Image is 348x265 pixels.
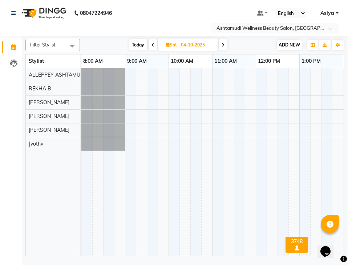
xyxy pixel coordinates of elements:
span: [PERSON_NAME] [29,127,69,133]
a: 8:00 AM [81,56,105,66]
a: 10:00 AM [169,56,195,66]
input: 2025-10-04 [179,40,215,50]
img: logo [19,3,68,23]
span: ADD NEW [279,42,300,48]
span: Stylist [29,58,44,64]
span: Sat [164,42,179,48]
span: [PERSON_NAME] [29,99,69,106]
a: 12:00 PM [256,56,282,66]
b: 08047224946 [80,3,112,23]
a: 11:00 AM [213,56,239,66]
div: 3748 [287,238,306,245]
span: REKHA B [29,85,51,92]
a: 9:00 AM [125,56,149,66]
iframe: chat widget [317,236,341,258]
span: Jyothy [29,140,43,147]
span: Asiya [320,9,334,17]
span: [PERSON_NAME] [29,113,69,119]
span: Today [129,39,147,50]
a: 1:00 PM [300,56,323,66]
span: ALLEPPEY ASHTAMUDI [29,72,85,78]
button: ADD NEW [277,40,302,50]
span: Filter Stylist [30,42,56,48]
